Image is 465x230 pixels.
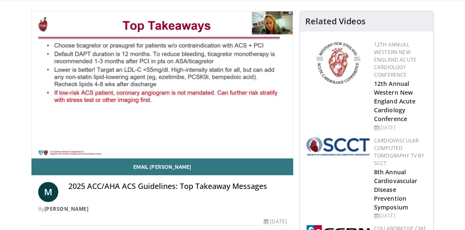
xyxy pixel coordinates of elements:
div: By [38,205,287,213]
div: [DATE] [264,218,286,225]
a: Cardiovascular Computed Tomography TV by SCCT [374,137,424,167]
img: 0954f259-7907-4053-a817-32a96463ecc8.png.150x105_q85_autocrop_double_scale_upscale_version-0.2.png [315,41,361,85]
div: [DATE] [374,124,426,132]
h4: 2025 ACC/AHA ACS Guidelines: Top Takeaway Messages [68,182,287,191]
a: [PERSON_NAME] [44,205,89,212]
h4: Related Videos [305,16,365,26]
img: 51a70120-4f25-49cc-93a4-67582377e75f.png.150x105_q85_autocrop_double_scale_upscale_version-0.2.png [307,137,369,155]
a: 12th Annual Western New England Acute Cardiology Conference [374,41,416,78]
a: 12th Annual Western New England Acute Cardiology Conference [374,80,415,123]
a: 8th Annual Cardiovascular Disease Prevention Symposium [374,168,417,211]
a: M [38,182,58,202]
div: [DATE] [374,212,426,220]
a: Email [PERSON_NAME] [31,158,294,175]
video-js: Video Player [32,11,293,158]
